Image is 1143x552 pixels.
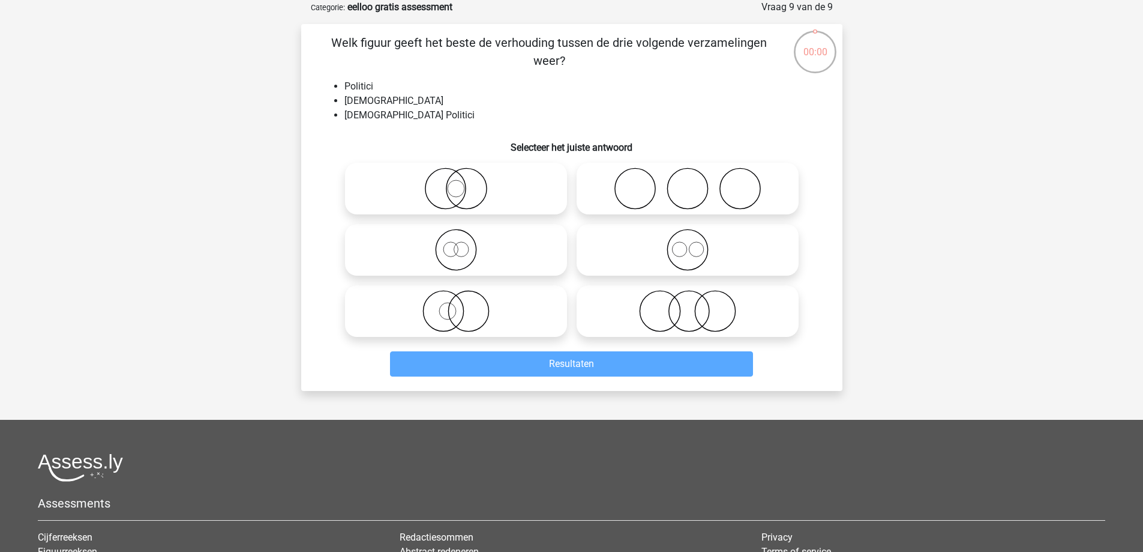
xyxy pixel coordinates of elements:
[344,79,823,94] li: Politici
[38,496,1105,511] h5: Assessments
[311,3,345,12] small: Categorie:
[38,532,92,543] a: Cijferreeksen
[320,132,823,153] h6: Selecteer het juiste antwoord
[761,532,793,543] a: Privacy
[344,94,823,108] li: [DEMOGRAPHIC_DATA]
[390,351,753,377] button: Resultaten
[347,1,452,13] strong: eelloo gratis assessment
[320,34,778,70] p: Welk figuur geeft het beste de verhouding tussen de drie volgende verzamelingen weer?
[793,29,838,59] div: 00:00
[400,532,473,543] a: Redactiesommen
[38,453,123,482] img: Assessly logo
[344,108,823,123] li: [DEMOGRAPHIC_DATA] Politici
